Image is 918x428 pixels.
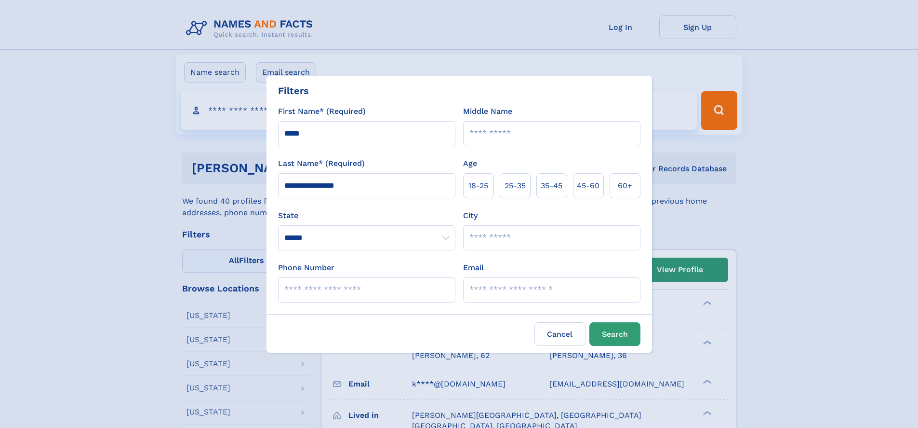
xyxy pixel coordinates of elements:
label: Email [463,262,484,274]
button: Search [589,322,640,346]
label: First Name* (Required) [278,106,366,117]
span: 60+ [618,180,632,192]
label: Age [463,158,477,169]
label: Last Name* (Required) [278,158,365,169]
label: State [278,210,455,221]
span: 25‑35 [505,180,526,192]
label: Middle Name [463,106,512,117]
label: City [463,210,478,221]
div: Filters [278,83,309,98]
span: 18‑25 [468,180,488,192]
span: 45‑60 [577,180,599,192]
label: Cancel [534,322,585,346]
label: Phone Number [278,262,334,274]
span: 35‑45 [541,180,562,192]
